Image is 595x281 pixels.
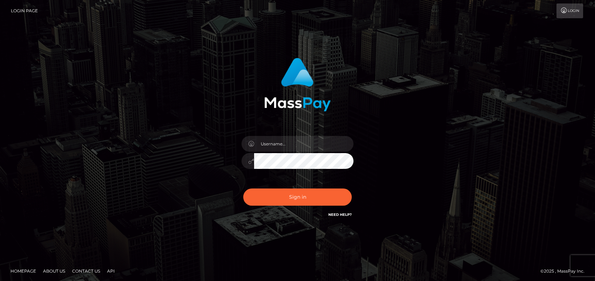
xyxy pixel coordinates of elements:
[254,136,353,152] input: Username...
[328,212,352,217] a: Need Help?
[104,266,118,276] a: API
[243,189,352,206] button: Sign in
[40,266,68,276] a: About Us
[540,267,590,275] div: © 2025 , MassPay Inc.
[8,266,39,276] a: Homepage
[556,4,583,18] a: Login
[69,266,103,276] a: Contact Us
[11,4,38,18] a: Login Page
[264,58,331,111] img: MassPay Login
